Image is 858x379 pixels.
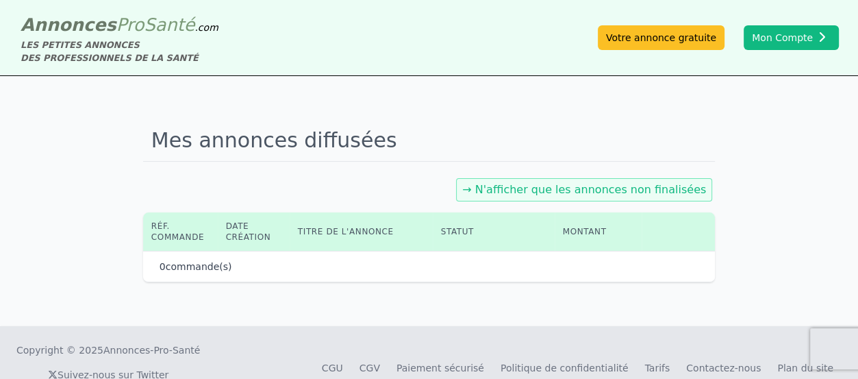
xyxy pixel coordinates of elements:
[396,363,484,374] a: Paiement sécurisé
[598,25,724,50] a: Votre annonce gratuite
[644,363,670,374] a: Tarifs
[555,212,642,251] th: Montant
[359,363,380,374] a: CGV
[194,22,218,33] span: .com
[103,343,200,357] a: Annonces-Pro-Santé
[433,212,555,251] th: Statut
[686,363,761,374] a: Contactez-nous
[501,363,629,374] a: Politique de confidentialité
[462,183,706,196] a: → N'afficher que les annonces non finalisées
[160,260,232,273] p: commande(s)
[143,212,218,251] th: Réf. commande
[744,25,839,50] button: Mon Compte
[290,212,433,251] th: Titre de l'annonce
[21,14,116,35] span: Annonces
[16,343,200,357] div: Copyright © 2025
[143,120,715,162] h1: Mes annonces diffusées
[322,363,343,374] a: CGU
[218,212,290,251] th: Date création
[116,14,144,35] span: Pro
[21,14,218,35] a: AnnoncesProSanté.com
[21,38,218,64] div: LES PETITES ANNONCES DES PROFESSIONNELS DE LA SANTÉ
[160,261,166,272] span: 0
[144,14,194,35] span: Santé
[777,363,833,374] a: Plan du site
